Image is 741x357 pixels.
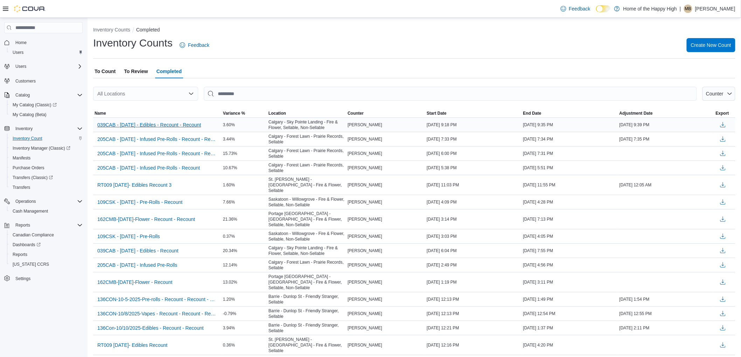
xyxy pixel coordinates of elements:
[267,175,346,195] div: St. [PERSON_NAME] - [GEOGRAPHIC_DATA] - Fire & Flower, Sellable
[95,180,174,190] button: RT009 [DATE]- Edibles Recount 3
[222,181,267,189] div: 1.60%
[348,234,382,239] span: [PERSON_NAME]
[13,76,83,85] span: Customers
[13,242,41,248] span: Dashboards
[10,154,33,162] a: Manifests
[522,324,618,332] div: [DATE] 1:37 PM
[618,324,714,332] div: [DATE] 2:11 PM
[13,232,54,238] span: Canadian Compliance
[222,341,267,349] div: 0.36%
[13,91,33,99] button: Catalog
[425,149,522,158] div: [DATE] 6:00 PM
[13,208,48,214] span: Cash Management
[425,121,522,129] div: [DATE] 9:18 PM
[223,110,245,116] span: Variance %
[95,231,163,242] button: 109CSK - [DATE] - Pre-Rolls
[97,181,172,188] span: RT009 [DATE]- Edibles Recount 3
[10,110,83,119] span: My Catalog (Beta)
[618,181,714,189] div: [DATE] 12:05 AM
[95,64,116,78] span: To Count
[596,5,611,13] input: Dark Mode
[10,134,83,143] span: Inventory Count
[684,5,692,13] div: Madyson Baerwald
[13,175,53,180] span: Transfers (Classic)
[10,241,83,249] span: Dashboards
[7,110,85,120] button: My Catalog (Beta)
[348,311,382,316] span: [PERSON_NAME]
[13,38,83,47] span: Home
[188,42,209,49] span: Feedback
[136,27,160,33] button: Completed
[523,110,541,116] span: End Date
[618,109,714,117] button: Adjustment Date
[7,259,85,269] button: [US_STATE] CCRS
[95,148,220,159] button: 205CAB - [DATE] - Infused Pre-Rolls - Recount - Recount
[10,207,51,215] a: Cash Management
[7,134,85,143] button: Inventory Count
[222,109,267,117] button: Variance %
[10,250,30,259] a: Reports
[10,164,83,172] span: Purchase Orders
[267,229,346,243] div: Saskatoon - Willowgrove - Fire & Flower, Sellable, Non-Sellable
[10,173,83,182] span: Transfers (Classic)
[425,247,522,255] div: [DATE] 6:04 PM
[7,48,85,57] button: Users
[95,308,220,319] button: 136CON-10/8/2025-Vapes - Recount - Recount - Recount - Recount - Recount
[10,173,56,182] a: Transfers (Classic)
[267,321,346,335] div: Barrie - Dunlop St - Friendly Stranger, Sellable
[267,132,346,146] div: Calgary - Forest Lawn - Prairie Records, Sellable
[10,144,83,152] span: Inventory Manager (Classic)
[348,279,382,285] span: [PERSON_NAME]
[222,261,267,269] div: 12.14%
[95,260,180,270] button: 205CAB - [DATE] - Infused Pre-Rolls
[7,206,85,216] button: Cash Management
[10,183,33,192] a: Transfers
[267,209,346,229] div: Portage [GEOGRAPHIC_DATA] - [GEOGRAPHIC_DATA] - Fire & Flower, Sellable, Non-Sellable
[13,145,70,151] span: Inventory Manager (Classic)
[95,197,185,207] button: 109CSK - [DATE] - Pre-Rolls - Recount
[522,309,618,318] div: [DATE] 12:54 PM
[348,342,382,348] span: [PERSON_NAME]
[13,185,30,190] span: Transfers
[685,5,691,13] span: MB
[97,279,172,286] span: 162CMB-[DATE]-Flower - Recount
[95,134,220,144] button: 205CAB - [DATE] - Infused Pre-Rolls - Recount - Recount - Recount
[95,340,170,350] button: RT009 [DATE]- Edibles Recount
[95,163,203,173] button: 205CAB - [DATE] - Infused Pre-Rolls - Recount
[10,164,47,172] a: Purchase Orders
[14,5,46,12] img: Cova
[522,181,618,189] div: [DATE] 11:55 PM
[348,110,364,116] span: Counter
[97,121,201,128] span: 039CAB - [DATE] - Edibles - Recount - Recount
[15,126,33,131] span: Inventory
[97,247,179,254] span: 039CAB - [DATE] - Edibles - Recount
[97,262,177,269] span: 205CAB - [DATE] - Infused Pre-Rolls
[522,261,618,269] div: [DATE] 4:56 PM
[425,198,522,206] div: [DATE] 4:09 PM
[15,92,30,98] span: Catalog
[222,149,267,158] div: 15.73%
[569,5,590,12] span: Feedback
[267,272,346,292] div: Portage [GEOGRAPHIC_DATA] - [GEOGRAPHIC_DATA] - Fire & Flower, Sellable, Non-Sellable
[13,62,29,71] button: Users
[7,250,85,259] button: Reports
[10,101,83,109] span: My Catalog (Classic)
[522,278,618,286] div: [DATE] 3:11 PM
[10,231,57,239] a: Canadian Compliance
[267,244,346,258] div: Calgary - Sky Pointe Landing - Fire & Flower, Sellable, Non-Sellable
[267,109,346,117] button: Location
[618,121,714,129] div: [DATE] 9:39 PM
[1,273,85,284] button: Settings
[13,221,33,229] button: Reports
[13,62,83,71] span: Users
[522,232,618,241] div: [DATE] 4:05 PM
[97,324,204,331] span: 136Con-10/10/2025-Edibles - Recount - Recount
[7,230,85,240] button: Canadian Compliance
[93,27,130,33] button: Inventory Counts
[348,136,382,142] span: [PERSON_NAME]
[522,135,618,143] div: [DATE] 7:34 PM
[348,248,382,254] span: [PERSON_NAME]
[7,153,85,163] button: Manifests
[95,245,181,256] button: 039CAB - [DATE] - Edibles - Recount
